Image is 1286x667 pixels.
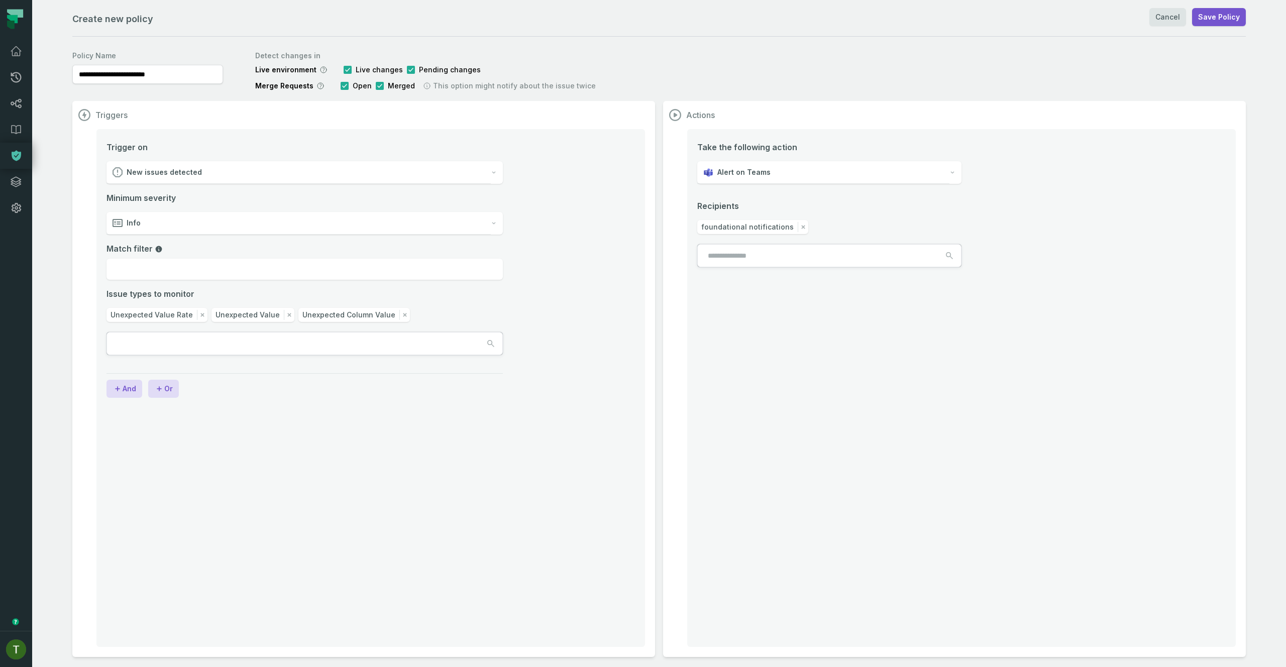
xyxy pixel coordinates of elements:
span: Pending changes [419,65,481,75]
span: This option might notify about the issue twice [433,81,596,91]
img: avatar of Tomer Galun [6,639,26,659]
span: Unexpected Value Rate [111,310,193,320]
button: And [106,380,142,398]
button: Info [106,212,503,235]
button: New issues detected [106,161,503,184]
span: Recipients [697,200,961,212]
span: Live environment [255,65,316,75]
span: Minimum severity [106,192,503,204]
label: Detect changes in [255,51,596,61]
a: Cancel [1149,8,1186,26]
div: Tooltip anchor [11,617,20,626]
span: Info [127,218,141,228]
span: Open [353,81,372,91]
h1: Actions [686,110,715,120]
input: Match filter field [106,259,503,280]
label: Policy Name [72,51,223,61]
span: New issues detected [127,167,202,177]
label: Match filter field [106,243,503,255]
span: Live changes [356,65,403,75]
span: Match filter [106,244,163,254]
button: Save Policy [1192,8,1246,26]
h1: Triggers [95,110,128,120]
h1: Create new policy [72,12,153,26]
button: Or [148,380,179,398]
span: Unexpected Value [216,310,280,320]
span: Issue types to monitor [106,288,194,300]
span: foundational notifications [701,222,794,232]
span: Take the following action [697,141,961,153]
span: Merged [388,81,415,91]
span: Unexpected Column Value [302,310,395,320]
span: Alert on Teams [717,167,771,177]
span: Trigger on [106,141,148,153]
button: Alert on Teams [697,161,961,184]
span: Merge Requests [255,81,313,91]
